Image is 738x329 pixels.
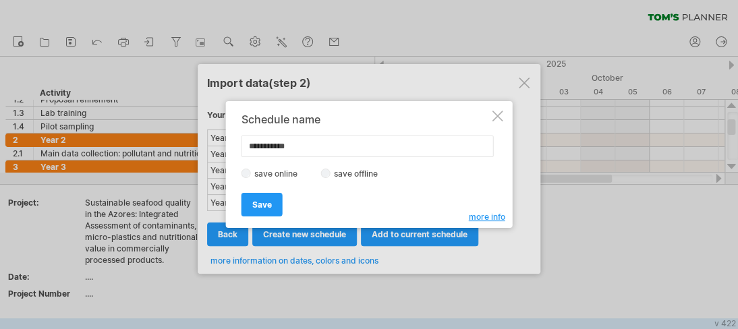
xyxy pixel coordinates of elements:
[331,169,389,179] label: save offline
[242,193,283,216] a: Save
[251,169,309,179] label: save online
[252,200,272,210] span: Save
[469,212,505,222] span: more info
[242,113,490,125] div: Schedule name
